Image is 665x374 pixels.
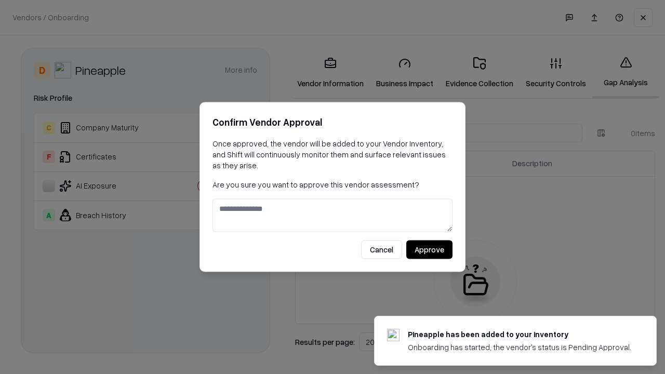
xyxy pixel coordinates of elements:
p: Once approved, the vendor will be added to your Vendor Inventory, and Shift will continuously mon... [212,138,453,171]
p: Are you sure you want to approve this vendor assessment? [212,179,453,190]
h2: Confirm Vendor Approval [212,115,453,130]
div: Onboarding has started, the vendor's status is Pending Approval. [408,342,631,353]
div: Pineapple has been added to your inventory [408,329,631,340]
button: Cancel [361,241,402,259]
button: Approve [406,241,453,259]
img: pineappleenergy.com [387,329,400,341]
